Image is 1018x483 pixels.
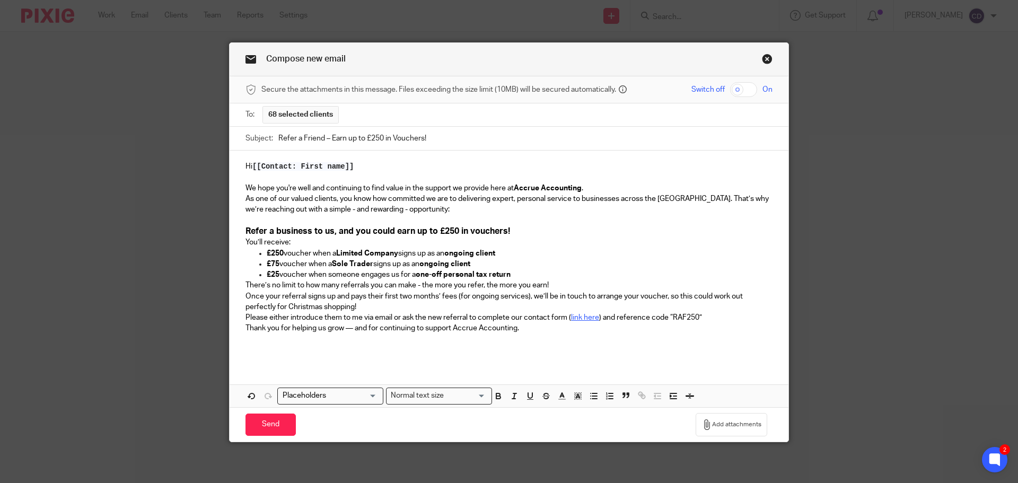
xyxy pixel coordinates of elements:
span: Thank you for helping us grow — and for continuing to support Accrue Accounting. [245,324,519,332]
span: As one of our valued clients, you know how committed we are to delivering expert, personal servic... [245,195,770,213]
span: one-off personal tax return [416,271,511,278]
span: signs up as an [373,260,419,268]
span: . [582,185,583,192]
div: 2 [999,444,1010,455]
label: To: [245,109,257,120]
span: voucher when someone engages us for a [279,271,416,278]
span: Limited Company [336,250,398,257]
span: Hi [245,163,354,170]
label: Subject: [245,133,273,144]
span: We hope you're well and continuing to find value in the support we provide here at [245,185,514,192]
div: Placeholders [277,388,383,404]
div: Text styles [386,388,492,404]
input: Send [245,414,296,436]
span: voucher when a [279,260,332,268]
span: Sole Trader [332,260,373,268]
span: [[Contact: First name]] [252,162,354,171]
span: ) and reference code “RAF250” [599,314,702,321]
span: 68 selected clients [268,109,333,120]
span: Add attachments [712,420,761,429]
span: ongoing client [444,250,495,257]
span: Normal text size [389,390,446,401]
a: link here [571,314,599,321]
span: Accrue Accounting [514,185,582,192]
span: Compose new email [266,55,346,63]
span: £75 [267,260,279,268]
input: Search for option [279,390,377,401]
span: Please either introduce them to me via email or ask the new referral to complete our contact form ( [245,314,571,321]
button: Add attachments [696,413,767,437]
span: £25 [267,271,279,278]
div: Search for option [386,388,492,404]
span: Secure the attachments in this message. Files exceeding the size limit (10MB) will be secured aut... [261,84,616,95]
span: signs up as an [398,250,444,257]
span: Refer a business to us, and you could earn up to £250 in vouchers! [245,227,510,235]
span: Once your referral signs up and pays their first two months’ fees (for ongoing services), we’ll b... [245,293,744,311]
span: ongoing client [419,260,470,268]
span: On [762,84,773,95]
span: £250 [267,250,284,257]
div: Search for option [277,388,383,404]
span: You’ll receive: [245,239,291,246]
span: There’s no limit to how many referrals you can make - the more you refer, the more you earn! [245,282,549,289]
a: Close this dialog window [762,54,773,68]
span: voucher when a [284,250,336,257]
input: Search for option [447,390,486,401]
span: Switch off [691,84,725,95]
